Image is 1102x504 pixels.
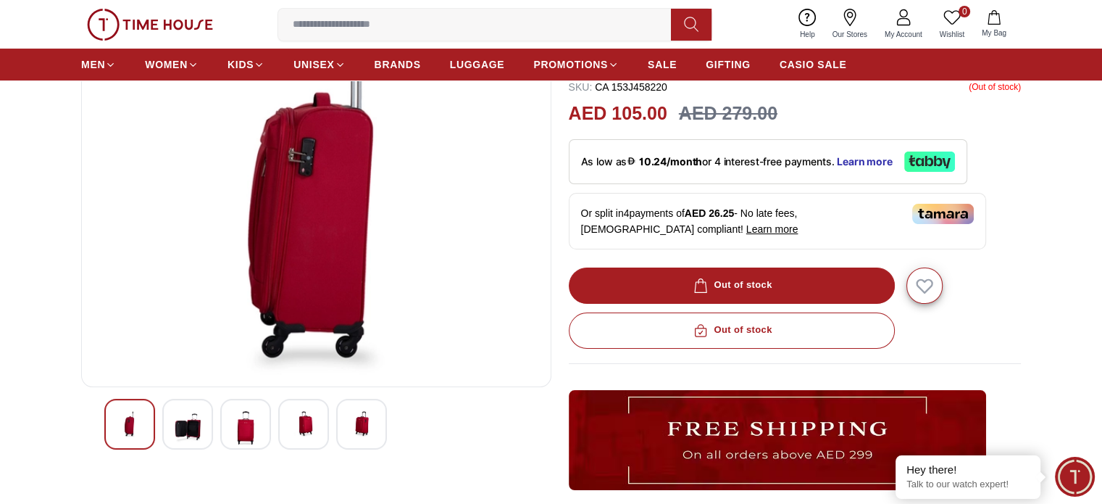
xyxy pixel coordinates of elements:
[679,100,777,128] h3: AED 279.00
[93,27,539,375] img: CARLTON Elante Red Softside Casing 58cm Cabin Bag - CA 153J458220
[973,7,1015,41] button: My Bag
[780,51,847,78] a: CASIO SALE
[976,28,1012,38] span: My Bag
[117,411,143,437] img: CARLTON Elante Red Softside Casing 58cm Cabin Bag - CA 153J458220
[569,81,593,93] span: SKU :
[145,57,188,72] span: WOMEN
[959,6,970,17] span: 0
[228,51,264,78] a: KIDS
[685,207,734,219] span: AED 26.25
[1055,457,1095,497] div: Chat Widget
[569,80,667,94] p: CA 153J458220
[175,411,201,445] img: CARLTON Elante Red Softside Casing 58cm Cabin Bag - CA 153J458220
[706,57,751,72] span: GIFTING
[931,6,973,43] a: 0Wishlist
[879,29,928,40] span: My Account
[293,57,334,72] span: UNISEX
[906,463,1030,477] div: Hey there!
[934,29,970,40] span: Wishlist
[81,51,116,78] a: MEN
[912,204,974,224] img: Tamara
[794,29,821,40] span: Help
[746,223,798,235] span: Learn more
[375,57,421,72] span: BRANDS
[706,51,751,78] a: GIFTING
[450,57,505,72] span: LUGGAGE
[533,51,619,78] a: PROMOTIONS
[569,193,986,249] div: Or split in 4 payments of - No late fees, [DEMOGRAPHIC_DATA] compliant!
[648,57,677,72] span: SALE
[87,9,213,41] img: ...
[569,390,986,490] img: ...
[827,29,873,40] span: Our Stores
[228,57,254,72] span: KIDS
[780,57,847,72] span: CASIO SALE
[824,6,876,43] a: Our Stores
[906,479,1030,491] p: Talk to our watch expert!
[145,51,199,78] a: WOMEN
[348,411,375,437] img: CARLTON Elante Red Softside Casing 58cm Cabin Bag - CA 153J458220
[293,51,345,78] a: UNISEX
[648,51,677,78] a: SALE
[791,6,824,43] a: Help
[569,100,667,128] h2: AED 105.00
[375,51,421,78] a: BRANDS
[81,57,105,72] span: MEN
[450,51,505,78] a: LUGGAGE
[969,80,1021,94] p: ( Out of stock )
[291,411,317,437] img: CARLTON Elante Red Softside Casing 58cm Cabin Bag - CA 153J458220
[533,57,608,72] span: PROMOTIONS
[233,411,259,445] img: CARLTON Elante Red Softside Casing 58cm Cabin Bag - CA 153J458220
